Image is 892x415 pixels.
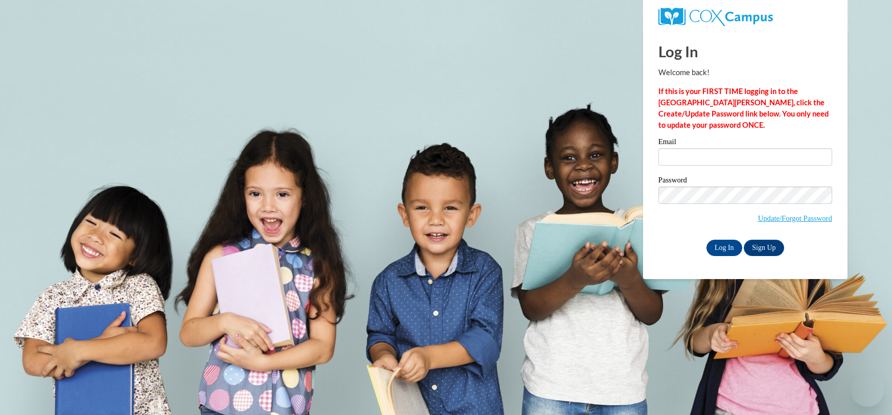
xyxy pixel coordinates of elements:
[706,240,742,256] input: Log In
[744,240,784,256] a: Sign Up
[658,8,773,26] img: COX Campus
[658,176,832,187] label: Password
[658,8,832,26] a: COX Campus
[658,67,832,78] p: Welcome back!
[658,87,829,129] strong: If this is your FIRST TIME logging in to the [GEOGRAPHIC_DATA][PERSON_NAME], click the Create/Upd...
[658,138,832,148] label: Email
[758,214,832,222] a: Update/Forgot Password
[658,41,832,62] h1: Log In
[851,374,884,407] iframe: Button to launch messaging window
